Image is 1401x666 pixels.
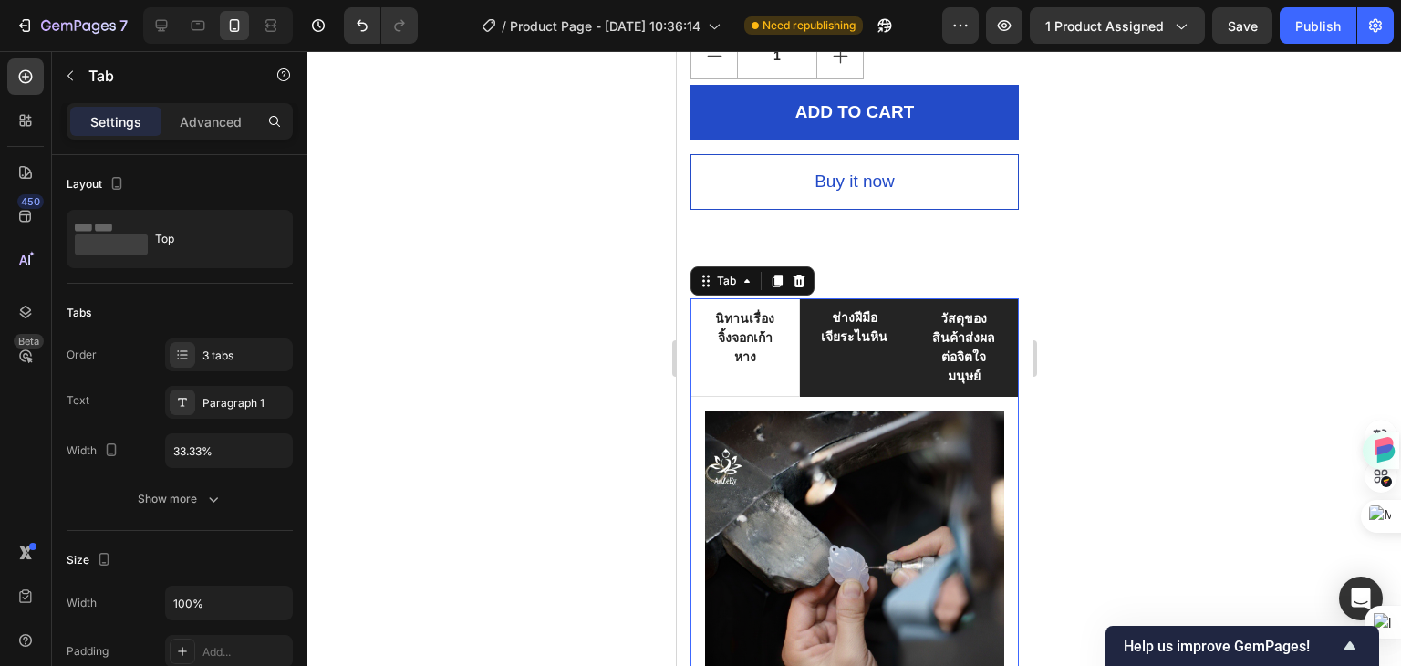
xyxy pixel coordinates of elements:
span: / [502,16,506,36]
div: Undo/Redo [344,7,418,44]
button: 1 product assigned [1030,7,1205,44]
div: Padding [67,643,109,660]
div: Open Intercom Messenger [1339,577,1383,620]
iframe: Design area [677,51,1033,666]
div: Tabs [67,305,91,321]
span: Save [1228,18,1258,34]
div: Order [67,347,97,363]
button: Show survey - Help us improve GemPages! [1124,635,1361,657]
input: Auto [166,587,292,619]
p: Tab [88,65,244,87]
button: Save [1212,7,1272,44]
div: Width [67,595,97,611]
div: Paragraph 1 [202,395,288,411]
div: Width [67,439,122,463]
button: Show more [67,483,293,515]
div: Size [67,548,115,573]
div: Layout [67,172,128,197]
div: Tab [36,222,63,238]
div: Buy it now [138,118,218,144]
img: gempages_585921837259555523-47f4c2bd-1359-4920-88bb-e1b67c04c80d.png [28,360,327,660]
div: 3 tabs [202,348,288,364]
p: Settings [90,112,141,131]
p: ช่างฝีมือเจียระไนหิน [140,257,215,296]
span: 1 product assigned [1045,16,1164,36]
span: Need republishing [763,17,856,34]
div: Beta [14,334,44,349]
p: วัสดุของสินค้าส่งผลต่อจิตใจมนุษย์ [251,258,324,335]
div: Top [155,218,266,260]
button: ADD TO CART [14,34,342,89]
button: Publish [1280,7,1356,44]
span: Product Page - [DATE] 10:36:14 [510,16,700,36]
div: Publish [1295,16,1341,36]
button: Buy it now [14,103,342,159]
div: 450 [17,194,44,209]
div: ADD TO CART [119,48,238,75]
button: 7 [7,7,136,44]
p: Advanced [180,112,242,131]
span: Help us improve GemPages! [1124,638,1339,655]
div: Show more [138,490,223,508]
div: Text [67,392,89,409]
input: Auto [166,434,292,467]
div: Add... [202,644,288,661]
p: นิทานเรื่องจิ้งจอกเก้าหาง [32,258,105,316]
p: 7 [119,15,128,36]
